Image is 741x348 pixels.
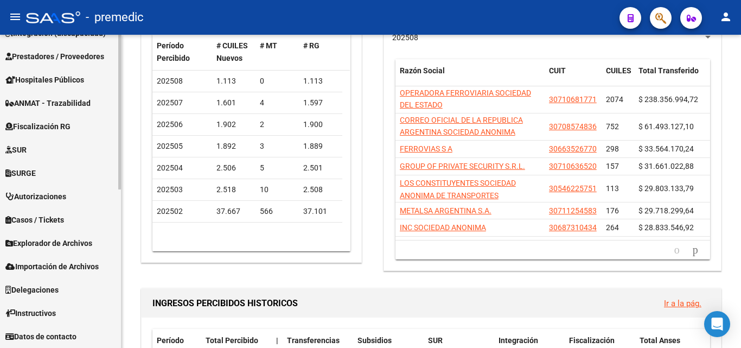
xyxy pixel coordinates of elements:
datatable-header-cell: # MT [255,34,299,70]
span: GROUP OF PRIVATE SECURITY S.R.L. [400,162,525,170]
div: 2.506 [216,162,251,174]
span: $ 28.833.546,92 [638,223,694,232]
span: SURGE [5,167,36,179]
div: 2.518 [216,184,251,196]
span: 202502 [157,207,183,216]
span: 264 [606,223,619,232]
span: CUILES [606,66,631,75]
span: # MT [260,41,277,50]
span: Explorador de Archivos [5,237,92,249]
datatable-header-cell: Razón Social [395,59,545,95]
span: Subsidios [357,336,392,345]
span: Autorizaciones [5,191,66,203]
span: 202505 [157,142,183,150]
span: $ 33.564.170,24 [638,144,694,153]
div: 0 [260,75,295,87]
span: INGRESOS PERCIBIDOS HISTORICOS [152,298,298,308]
mat-icon: menu [9,10,22,23]
a: Ir a la pág. [664,299,701,308]
span: 30710681771 [549,95,597,104]
span: 157 [606,162,619,170]
span: $ 29.718.299,64 [638,206,694,215]
div: 1.892 [216,140,251,153]
div: 5 [260,162,295,174]
span: 202508 [157,77,183,85]
span: 2074 [606,95,623,104]
span: 298 [606,144,619,153]
div: 37.667 [216,205,251,218]
span: INC SOCIEDAD ANONIMA [400,223,486,232]
span: SUR [5,144,27,156]
span: Delegaciones [5,284,59,296]
span: # RG [303,41,320,50]
div: 37.101 [303,205,338,218]
span: 202506 [157,120,183,129]
a: go to next page [688,244,703,256]
div: Open Intercom Messenger [704,311,730,337]
div: 10 [260,184,295,196]
span: Fiscalización RG [5,121,71,132]
div: 2 [260,118,295,131]
span: $ 31.661.022,88 [638,162,694,170]
span: LOS CONSTITUYENTES SOCIEDAD ANONIMA DE TRANSPORTES [400,179,516,200]
span: 176 [606,206,619,215]
span: Razón Social [400,66,445,75]
span: $ 61.493.127,10 [638,122,694,131]
div: 4 [260,97,295,109]
span: 30663526770 [549,144,597,153]
span: 30546225751 [549,184,597,193]
span: 202504 [157,163,183,172]
span: 30687310434 [549,223,597,232]
span: CORREO OFICIAL DE LA REPUBLICA ARGENTINA SOCIEDAD ANONIMA [400,116,523,137]
span: 752 [606,122,619,131]
div: 1.597 [303,97,338,109]
span: FERROVIAS S A [400,144,452,153]
mat-icon: person [719,10,732,23]
span: Instructivos [5,307,56,319]
datatable-header-cell: Total Transferido [634,59,710,95]
div: 1.900 [303,118,338,131]
div: 2.501 [303,162,338,174]
div: 1.902 [216,118,251,131]
span: 30711254583 [549,206,597,215]
span: 202508 [392,33,418,42]
span: 202507 [157,98,183,107]
span: Total Transferido [638,66,699,75]
span: 30710636520 [549,162,597,170]
div: 1.113 [303,75,338,87]
span: # CUILES Nuevos [216,41,248,62]
datatable-header-cell: # RG [299,34,342,70]
span: ANMAT - Trazabilidad [5,97,91,109]
div: 2.508 [303,184,338,196]
span: 30708574836 [549,122,597,131]
div: 1.889 [303,140,338,153]
span: Importación de Archivos [5,261,99,273]
span: Período Percibido [157,41,190,62]
span: CUIT [549,66,566,75]
span: Casos / Tickets [5,214,64,226]
datatable-header-cell: Período Percibido [152,34,212,70]
span: Total Percibido [206,336,258,345]
datatable-header-cell: # CUILES Nuevos [212,34,255,70]
span: OPERADORA FERROVIARIA SOCIEDAD DEL ESTADO [400,88,531,110]
span: METALSA ARGENTINA S.A. [400,206,491,215]
span: SUR [428,336,443,345]
a: go to previous page [669,244,685,256]
div: 1.601 [216,97,251,109]
button: Ir a la pág. [655,293,710,313]
div: 1.113 [216,75,251,87]
span: Hospitales Públicos [5,74,84,86]
span: 113 [606,184,619,193]
datatable-header-cell: CUILES [602,59,634,95]
span: - premedic [86,5,144,29]
span: Prestadores / Proveedores [5,50,104,62]
span: Total Anses [640,336,680,345]
span: | [276,336,278,345]
span: $ 29.803.133,79 [638,184,694,193]
div: 3 [260,140,295,153]
div: 566 [260,205,295,218]
span: Datos de contacto [5,331,76,343]
span: 202503 [157,185,183,194]
span: Integración [499,336,538,345]
span: $ 238.356.994,72 [638,95,698,104]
